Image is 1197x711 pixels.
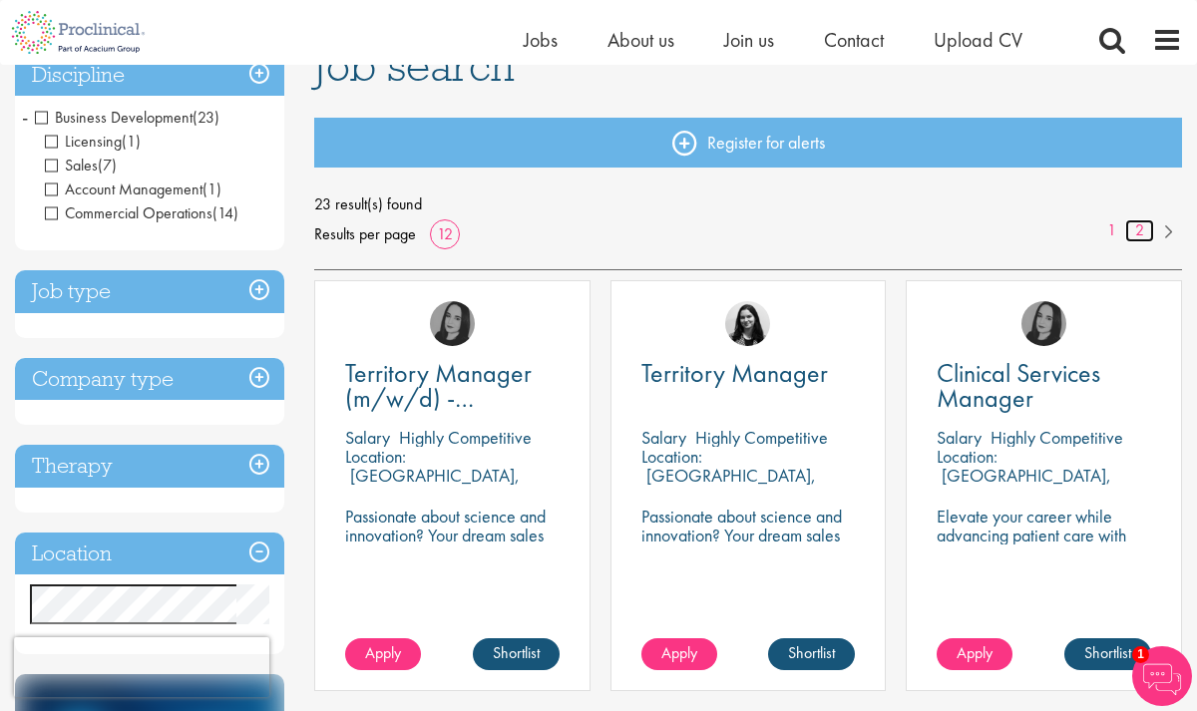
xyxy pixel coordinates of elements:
[314,219,416,249] span: Results per page
[937,361,1151,411] a: Clinical Services Manager
[345,426,390,449] span: Salary
[641,361,856,386] a: Territory Manager
[641,426,686,449] span: Salary
[345,361,560,411] a: Territory Manager (m/w/d) - [GEOGRAPHIC_DATA]
[122,131,141,152] span: (1)
[45,178,221,199] span: Account Management
[937,426,982,449] span: Salary
[937,507,1151,601] p: Elevate your career while advancing patient care with this Clinical Services Manager position wit...
[345,445,406,468] span: Location:
[1064,638,1151,670] a: Shortlist
[314,118,1182,168] a: Register for alerts
[991,426,1123,449] p: Highly Competitive
[314,39,515,93] span: Job search
[430,223,460,244] a: 12
[45,155,117,176] span: Sales
[45,202,238,223] span: Commercial Operations
[314,189,1182,219] span: 23 result(s) found
[641,507,856,582] p: Passionate about science and innovation? Your dream sales job as Territory Manager awaits!
[725,301,770,346] img: Indre Stankeviciute
[202,178,221,199] span: (1)
[345,638,421,670] a: Apply
[193,107,219,128] span: (23)
[824,27,884,53] a: Contact
[15,358,284,401] h3: Company type
[695,426,828,449] p: Highly Competitive
[35,107,193,128] span: Business Development
[957,642,993,663] span: Apply
[365,642,401,663] span: Apply
[345,507,560,582] p: Passionate about science and innovation? Your dream sales job as Territory Manager awaits!
[607,27,674,53] a: About us
[1132,646,1149,663] span: 1
[641,356,828,390] span: Territory Manager
[35,107,219,128] span: Business Development
[1125,219,1154,242] a: 2
[937,445,997,468] span: Location:
[345,464,520,506] p: [GEOGRAPHIC_DATA], [GEOGRAPHIC_DATA]
[399,426,532,449] p: Highly Competitive
[937,638,1012,670] a: Apply
[724,27,774,53] a: Join us
[661,642,697,663] span: Apply
[98,155,117,176] span: (7)
[45,202,212,223] span: Commercial Operations
[937,356,1100,415] span: Clinical Services Manager
[934,27,1022,53] a: Upload CV
[1021,301,1066,346] img: Anna Klemencic
[473,638,560,670] a: Shortlist
[641,464,816,506] p: [GEOGRAPHIC_DATA], [GEOGRAPHIC_DATA]
[641,638,717,670] a: Apply
[641,445,702,468] span: Location:
[937,464,1111,506] p: [GEOGRAPHIC_DATA], [GEOGRAPHIC_DATA]
[1132,646,1192,706] img: Chatbot
[45,131,141,152] span: Licensing
[430,301,475,346] img: Anna Klemencic
[45,131,122,152] span: Licensing
[15,445,284,488] h3: Therapy
[768,638,855,670] a: Shortlist
[45,178,202,199] span: Account Management
[45,155,98,176] span: Sales
[345,356,586,440] span: Territory Manager (m/w/d) - [GEOGRAPHIC_DATA]
[524,27,558,53] a: Jobs
[1097,219,1126,242] a: 1
[15,270,284,313] h3: Job type
[212,202,238,223] span: (14)
[15,54,284,97] h3: Discipline
[15,533,284,575] h3: Location
[22,102,28,132] span: -
[14,637,269,697] iframe: reCAPTCHA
